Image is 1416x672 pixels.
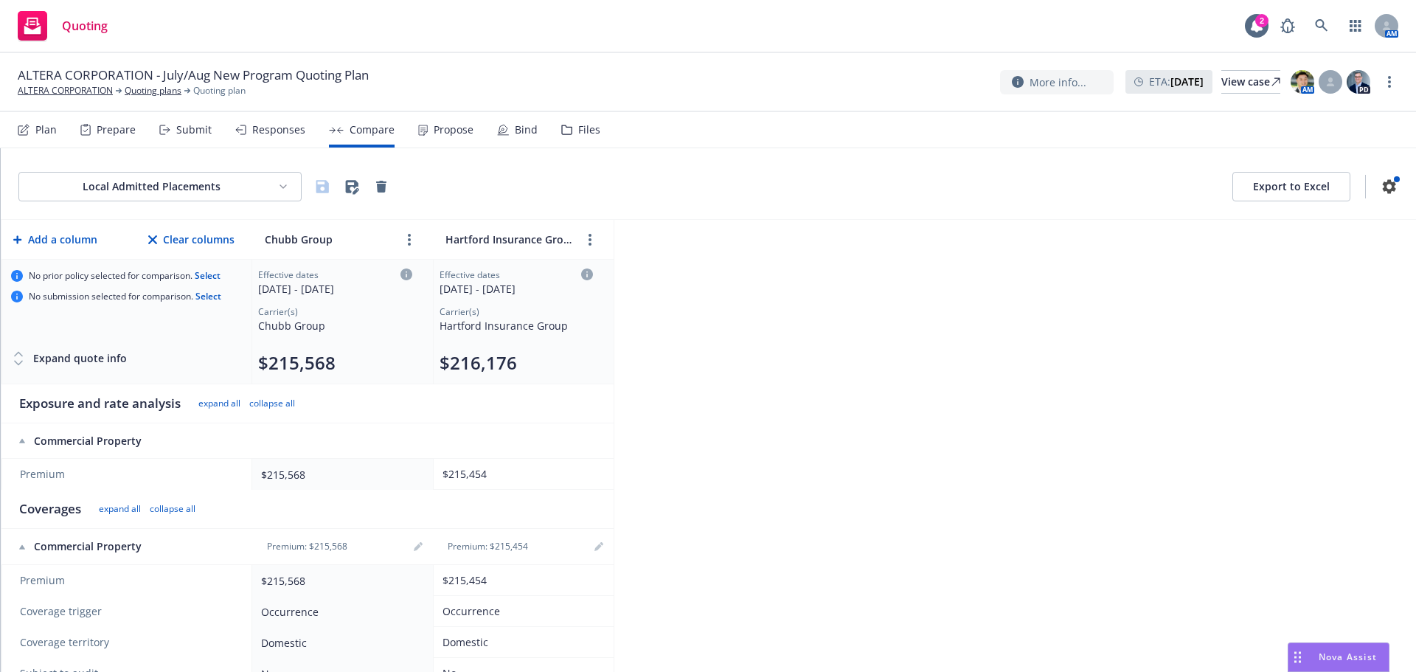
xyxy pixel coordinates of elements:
span: Nova Assist [1319,651,1377,663]
span: No submission selected for comparison. [29,291,221,302]
div: [DATE] - [DATE] [258,281,412,297]
span: Quoting plan [193,84,246,97]
div: $215,454 [442,466,599,482]
div: Coverages [19,500,81,518]
a: Quoting [12,5,114,46]
div: Local Admitted Placements [31,179,271,194]
button: More info... [1000,70,1114,94]
div: Premium: $215,454 [439,541,537,553]
a: more [1381,73,1398,91]
span: No prior policy selected for comparison. [29,270,221,282]
div: View case [1221,71,1280,93]
div: $215,568 [261,573,418,589]
div: Effective dates [440,269,593,281]
button: collapse all [150,503,195,515]
div: Carrier(s) [258,305,412,318]
div: Click to edit column carrier quote details [440,269,593,297]
span: ETA : [1149,74,1204,89]
button: Local Admitted Placements [18,172,302,201]
div: $215,454 [442,572,599,588]
div: Domestic [261,635,418,651]
span: Premium [20,573,237,588]
div: Drag to move [1288,643,1307,671]
div: Occurrence [261,604,418,620]
button: Nova Assist [1288,642,1389,672]
div: Prepare [97,124,136,136]
span: More info... [1030,75,1086,90]
div: Commercial Property [19,539,237,554]
div: Exposure and rate analysis [19,395,181,412]
span: Coverage territory [20,635,237,650]
div: Total premium (click to edit billing info) [258,351,412,375]
div: Plan [35,124,57,136]
a: Report a Bug [1273,11,1302,41]
div: [DATE] - [DATE] [440,281,593,297]
button: Export to Excel [1232,172,1350,201]
img: photo [1347,70,1370,94]
span: Coverage trigger [20,604,237,619]
input: Hartford Insurance Group [442,229,575,250]
div: Compare [350,124,395,136]
div: Hartford Insurance Group [440,318,593,333]
span: ALTERA CORPORATION - July/Aug New Program Quoting Plan [18,66,369,84]
input: Chubb Group [261,229,395,250]
div: Submit [176,124,212,136]
button: Expand quote info [11,344,127,373]
div: Chubb Group [258,318,412,333]
div: $215,568 [261,467,418,482]
button: collapse all [249,398,295,409]
a: ALTERA CORPORATION [18,84,113,97]
div: Domestic [442,634,599,650]
a: View case [1221,70,1280,94]
div: Commercial Property [19,434,237,448]
a: Search [1307,11,1336,41]
span: Premium [20,467,237,482]
button: expand all [198,398,240,409]
a: Switch app [1341,11,1370,41]
div: Propose [434,124,473,136]
div: Responses [252,124,305,136]
div: Occurrence [442,603,599,619]
div: Bind [515,124,538,136]
div: Total premium (click to edit billing info) [440,351,593,375]
img: photo [1291,70,1314,94]
button: expand all [99,503,141,515]
a: more [581,231,599,249]
a: editPencil [590,538,608,555]
button: $215,568 [258,351,336,375]
div: Click to edit column carrier quote details [258,269,412,297]
div: Carrier(s) [440,305,593,318]
button: Add a column [10,225,100,254]
a: Quoting plans [125,84,181,97]
div: Effective dates [258,269,412,281]
button: $216,176 [440,351,517,375]
a: more [400,231,418,249]
span: Quoting [62,20,108,32]
div: Files [578,124,600,136]
a: editPencil [409,538,427,555]
div: 2 [1255,14,1268,27]
button: Clear columns [145,225,237,254]
strong: [DATE] [1170,75,1204,89]
div: Premium: $215,568 [258,541,356,553]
